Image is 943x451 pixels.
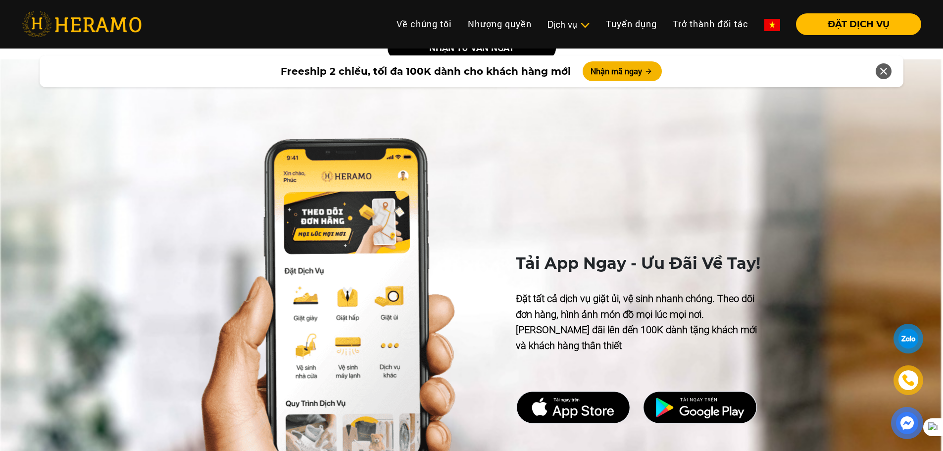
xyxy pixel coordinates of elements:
p: Đặt tất cả dịch vụ giặt ủi, vệ sinh nhanh chóng. Theo dõi đơn hàng, hình ảnh món đồ mọi lúc mọi n... [516,291,769,353]
img: vn-flag.png [764,19,780,31]
img: DMCA.com Protection Status [516,391,631,424]
button: ĐẶT DỊCH VỤ [796,13,921,35]
a: ĐẶT DỊCH VỤ [788,20,921,29]
span: Freeship 2 chiều, tối đa 100K dành cho khách hàng mới [281,64,571,79]
a: phone-icon [895,367,922,394]
a: Về chúng tôi [389,13,460,35]
a: Tuyển dụng [598,13,665,35]
img: phone-icon [902,374,914,386]
img: DMCA.com Protection Status [643,391,757,424]
img: subToggleIcon [580,20,590,30]
button: Nhận mã ngay [583,61,662,81]
div: Dịch vụ [547,18,590,31]
img: heramo-logo.png [22,11,142,37]
a: Trở thành đối tác [665,13,756,35]
a: Nhượng quyền [460,13,540,35]
p: Tải App Ngay - Ưu Đãi Về Tay! [516,251,769,275]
